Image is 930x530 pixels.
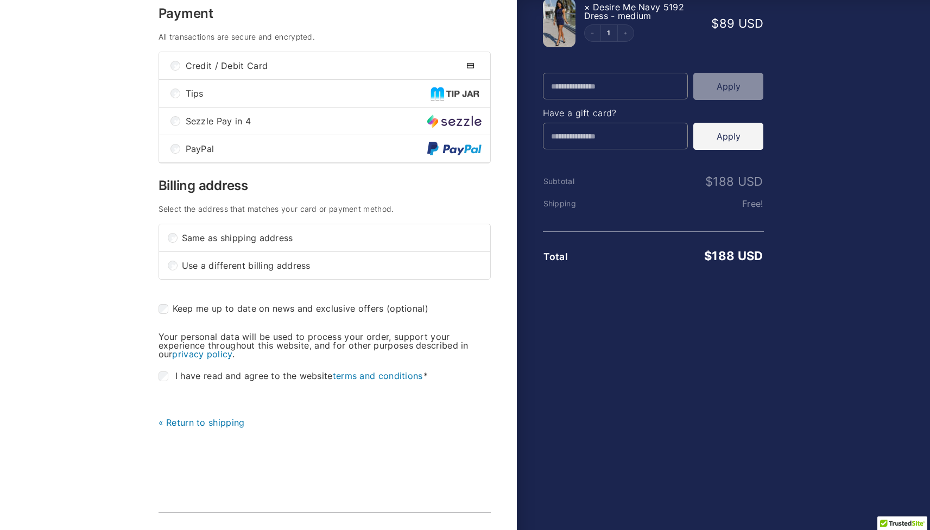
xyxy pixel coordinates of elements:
[704,249,763,263] bdi: 188 USD
[159,417,245,428] a: « Return to shipping
[584,2,684,21] span: Desire Me Navy 5192 Dress - medium
[186,61,460,70] span: Credit / Debit Card
[543,177,617,186] th: Subtotal
[543,109,764,117] h4: Have a gift card?
[333,370,423,381] a: terms and conditions
[175,370,428,381] span: I have read and agree to the website
[328,424,491,446] iframe: PayPal-paylater
[328,399,491,421] iframe: PayPal-paypal
[616,199,763,209] td: Free!
[186,89,431,98] span: Tips
[186,144,427,153] span: PayPal
[159,332,491,358] p: Your personal data will be used to process your order, support your experience throughout this we...
[585,25,601,41] button: Decrement
[460,59,482,72] img: Credit / Debit Card
[584,2,590,12] a: Remove this item
[711,16,763,30] bdi: 89 USD
[705,174,763,188] bdi: 188 USD
[711,16,719,30] span: $
[704,249,712,263] span: $
[601,30,617,36] a: Edit
[705,174,713,188] span: $
[159,304,168,314] input: Keep me up to date on news and exclusive offers (optional)
[182,234,482,242] span: Same as shipping address
[159,205,491,213] h4: Select the address that matches your card or payment method.
[173,303,384,314] span: Keep me up to date on news and exclusive offers
[387,303,428,314] span: (optional)
[543,199,617,208] th: Shipping
[617,25,634,41] button: Increment
[159,371,168,381] input: I have read and agree to the websiteterms and conditions
[159,179,491,192] h3: Billing address
[431,87,482,100] img: Tips
[159,33,491,41] h4: All transactions are secure and encrypted.
[159,7,491,20] h3: Payment
[427,142,482,156] img: PayPal
[427,115,482,128] img: Sezzle Pay in 4
[182,261,482,270] span: Use a different billing address
[172,349,232,359] a: privacy policy
[693,73,763,100] button: Apply
[693,123,763,150] button: Apply
[186,117,427,125] span: Sezzle Pay in 4
[543,251,617,262] th: Total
